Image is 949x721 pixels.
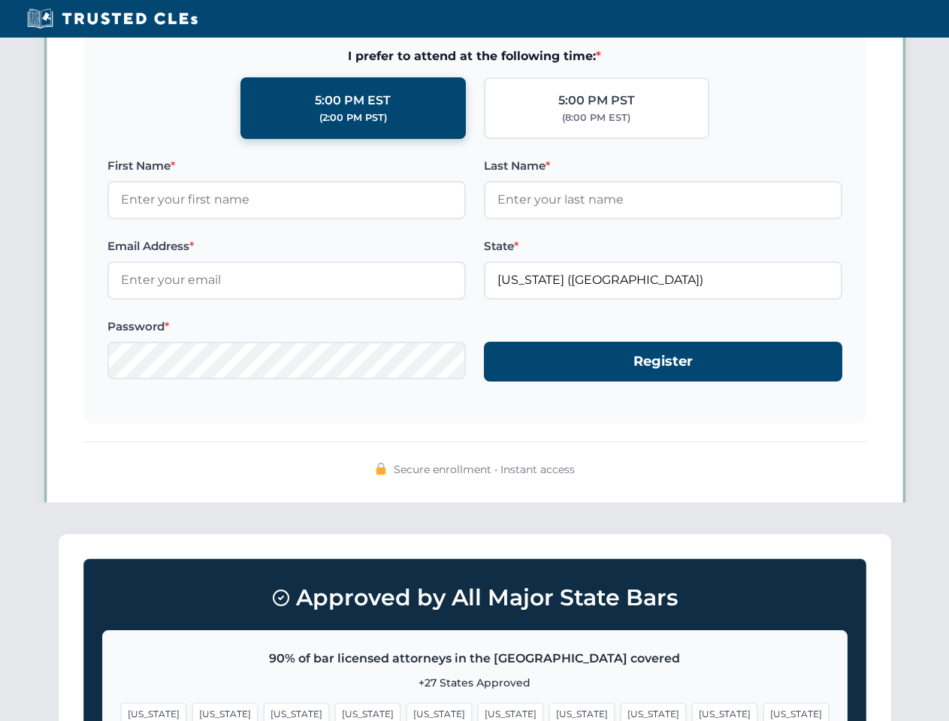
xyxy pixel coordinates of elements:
[107,181,466,219] input: Enter your first name
[484,261,842,299] input: Florida (FL)
[319,110,387,125] div: (2:00 PM PST)
[102,578,848,618] h3: Approved by All Major State Bars
[23,8,202,30] img: Trusted CLEs
[121,674,829,691] p: +27 States Approved
[484,181,842,219] input: Enter your last name
[375,463,387,475] img: 🔒
[394,461,575,478] span: Secure enrollment • Instant access
[107,261,466,299] input: Enter your email
[484,157,842,175] label: Last Name
[558,91,635,110] div: 5:00 PM PST
[484,342,842,382] button: Register
[107,237,466,255] label: Email Address
[107,157,466,175] label: First Name
[107,318,466,336] label: Password
[107,47,842,66] span: I prefer to attend at the following time:
[484,237,842,255] label: State
[315,91,391,110] div: 5:00 PM EST
[562,110,630,125] div: (8:00 PM EST)
[121,649,829,668] p: 90% of bar licensed attorneys in the [GEOGRAPHIC_DATA] covered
